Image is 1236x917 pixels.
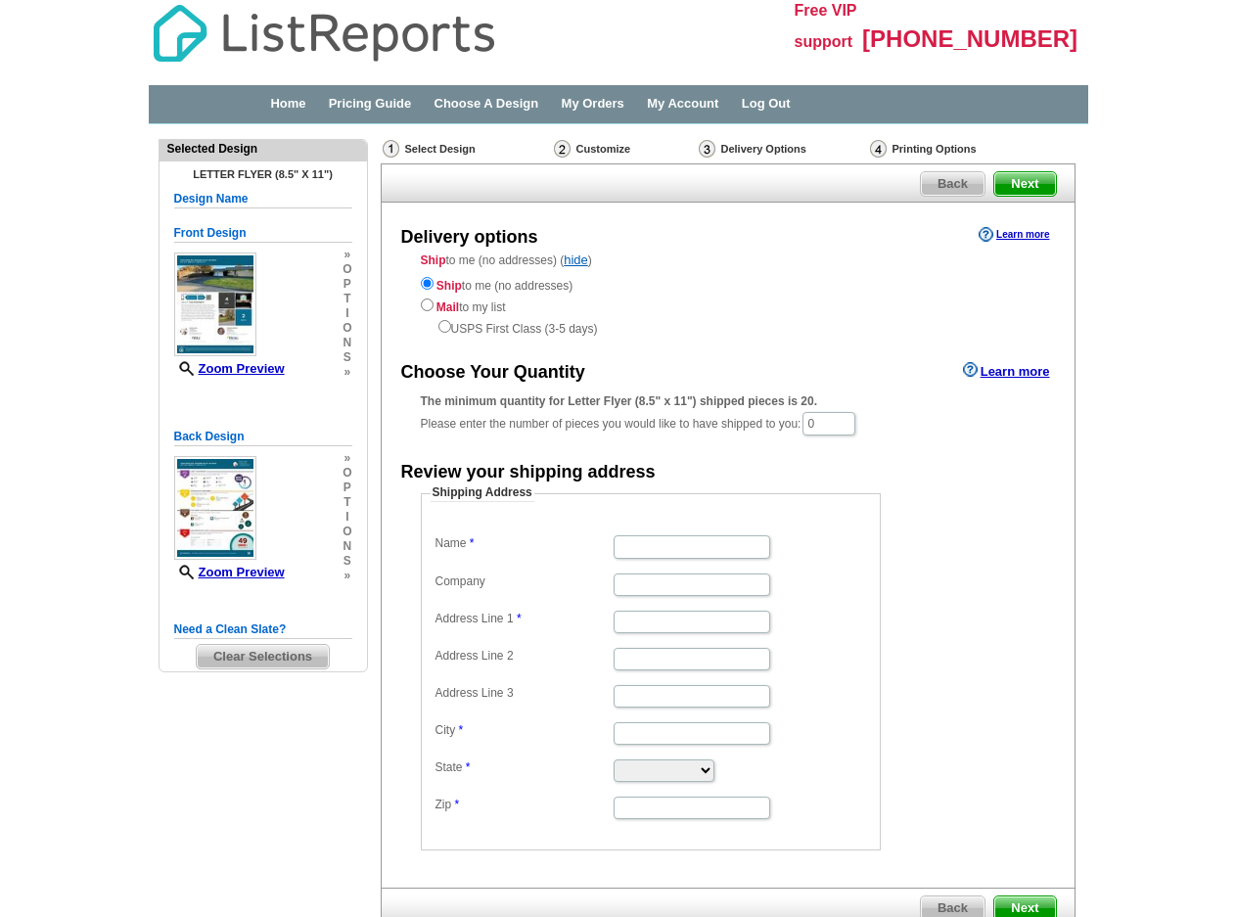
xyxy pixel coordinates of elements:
[435,648,612,665] label: Address Line 2
[647,96,718,111] a: My Account
[435,797,612,813] label: Zip
[421,253,446,267] strong: Ship
[343,277,351,292] span: p
[343,481,351,495] span: p
[270,96,305,111] a: Home
[174,224,352,243] h5: Front Design
[383,140,399,158] img: Select Design
[343,262,351,277] span: o
[435,96,539,111] a: Choose A Design
[401,360,585,386] div: Choose Your Quantity
[699,140,715,158] img: Delivery Options
[343,466,351,481] span: o
[401,460,656,485] div: Review your shipping address
[381,139,552,163] div: Select Design
[795,2,857,50] span: Free VIP support
[564,252,588,267] a: hide
[436,279,462,293] strong: Ship
[174,190,352,208] h5: Design Name
[343,336,351,350] span: n
[343,525,351,539] span: o
[160,140,367,158] div: Selected Design
[174,428,352,446] h5: Back Design
[742,96,791,111] a: Log Out
[343,569,351,583] span: »
[343,554,351,569] span: s
[174,361,285,376] a: Zoom Preview
[431,484,534,502] legend: Shipping Address
[421,392,1035,410] div: The minimum quantity for Letter Flyer (8.5" x 11") shipped pieces is 20.
[343,321,351,336] span: o
[329,96,412,111] a: Pricing Guide
[174,252,256,356] img: small-thumb.jpg
[435,722,612,739] label: City
[435,759,612,776] label: State
[174,565,285,579] a: Zoom Preview
[963,362,1050,378] a: Learn more
[382,252,1075,338] div: to me (no addresses) ( )
[343,510,351,525] span: i
[562,96,624,111] a: My Orders
[979,227,1049,243] a: Learn more
[174,168,352,180] h4: Letter Flyer (8.5" x 11")
[554,140,571,158] img: Customize
[197,645,329,668] span: Clear Selections
[174,620,352,639] h5: Need a Clean Slate?
[920,171,985,197] a: Back
[552,139,697,159] div: Customize
[343,365,351,380] span: »
[435,573,612,590] label: Company
[343,292,351,306] span: t
[870,140,887,158] img: Printing Options & Summary
[421,392,1035,437] div: Please enter the number of pieces you would like to have shipped to you:
[435,685,612,702] label: Address Line 3
[343,248,351,262] span: »
[436,300,459,314] strong: Mail
[343,495,351,510] span: t
[435,535,612,552] label: Name
[343,539,351,554] span: n
[697,139,868,163] div: Delivery Options
[435,611,612,627] label: Address Line 1
[343,451,351,466] span: »
[174,456,256,560] img: small-thumb.jpg
[401,225,538,251] div: Delivery options
[421,316,1035,338] div: USPS First Class (3-5 days)
[868,139,1042,159] div: Printing Options
[343,350,351,365] span: s
[421,273,1035,338] div: to me (no addresses) to my list
[343,306,351,321] span: i
[994,172,1055,196] span: Next
[862,25,1077,52] span: [PHONE_NUMBER]
[921,172,984,196] span: Back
